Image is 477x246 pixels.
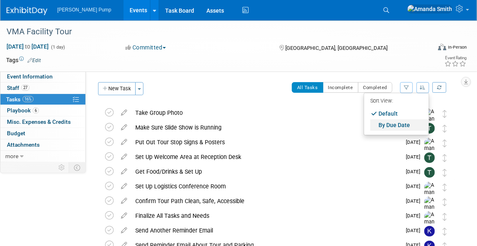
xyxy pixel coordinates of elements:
i: Move task [443,139,447,147]
i: Move task [443,169,447,177]
span: 16% [22,96,34,102]
img: Teri Beth Perkins [424,123,435,134]
img: Amanda Smith [424,182,437,218]
span: [DATE] [406,169,424,174]
span: [GEOGRAPHIC_DATA], [GEOGRAPHIC_DATA] [285,45,387,51]
span: [DATE] [406,154,424,160]
a: edit [117,124,131,131]
td: Personalize Event Tab Strip [55,162,69,173]
a: edit [117,227,131,234]
img: Kelly Seliga [424,226,435,237]
img: Amanda Smith [424,197,437,233]
a: edit [117,168,131,175]
a: Misc. Expenses & Credits [0,116,85,127]
button: Committed [123,43,169,51]
button: Incomplete [323,82,358,93]
i: Move task [443,198,447,206]
a: Refresh [432,82,446,93]
img: Amanda Smith [424,108,437,144]
div: Confirm Tour Path Clean, Safe, Accessible [131,194,401,208]
div: Send Another Reminder Email [131,224,401,237]
div: Make Sure Slide Show is Running [131,121,401,134]
img: Teri Beth Perkins [424,167,435,178]
i: Move task [443,228,447,235]
div: Put Out Tour Stop Signs & Posters [131,135,401,149]
i: Move task [443,125,447,132]
a: By Due Date [370,119,429,131]
img: Amanda Smith [407,4,452,13]
a: Tasks16% [0,94,85,105]
div: Sort View: [370,95,429,108]
button: All Tasks [292,82,323,93]
a: Staff27 [0,83,85,94]
div: Finalize All Tasks and Needs [131,209,401,223]
i: Move task [443,213,447,221]
span: Misc. Expenses & Credits [7,119,71,125]
span: [DATE] [406,198,424,204]
a: Playbook6 [0,105,85,116]
span: Budget [7,130,25,136]
td: Toggle Event Tabs [69,162,86,173]
span: [DATE] [406,228,424,233]
img: ExhibitDay [7,7,47,15]
a: edit [117,197,131,205]
a: more [0,151,85,162]
span: Playbook [7,107,39,114]
a: Attachments [0,139,85,150]
span: Tasks [6,96,34,103]
div: Take Group Photo [131,106,401,120]
span: to [24,43,31,50]
i: Move task [443,154,447,162]
img: Amanda Smith [424,138,437,174]
div: Get Food/Drinks & Set Up [131,165,401,179]
div: In-Person [448,44,467,50]
i: Move task [443,183,447,191]
span: more [5,153,18,159]
span: 27 [21,85,29,91]
a: edit [117,139,131,146]
a: edit [117,109,131,116]
div: Set Up Logistics Conference Room [131,179,401,193]
span: Attachments [7,141,40,148]
div: VMA Facility Tour [4,25,422,39]
div: Event Format [395,42,467,55]
span: [DATE] [406,139,424,145]
a: edit [117,212,131,219]
span: Event Information [7,73,53,80]
span: (1 day) [50,45,65,50]
span: [DATE] [DATE] [6,43,49,50]
td: Tags [6,56,41,64]
span: [DATE] [406,183,424,189]
i: Move task [443,110,447,118]
a: Default [370,108,429,119]
img: Teri Beth Perkins [424,152,435,163]
div: Event Rating [444,56,466,60]
a: edit [117,153,131,161]
a: Edit [27,58,41,63]
div: Set Up Welcome Area at Reception Desk [131,150,401,164]
span: [DATE] [406,213,424,219]
button: New Task [98,82,136,95]
a: edit [117,183,131,190]
span: [PERSON_NAME] Pump [57,7,111,13]
span: 6 [33,107,39,114]
span: Staff [7,85,29,91]
img: Format-Inperson.png [438,44,446,50]
a: Event Information [0,71,85,82]
button: Completed [358,82,393,93]
a: Budget [0,128,85,139]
